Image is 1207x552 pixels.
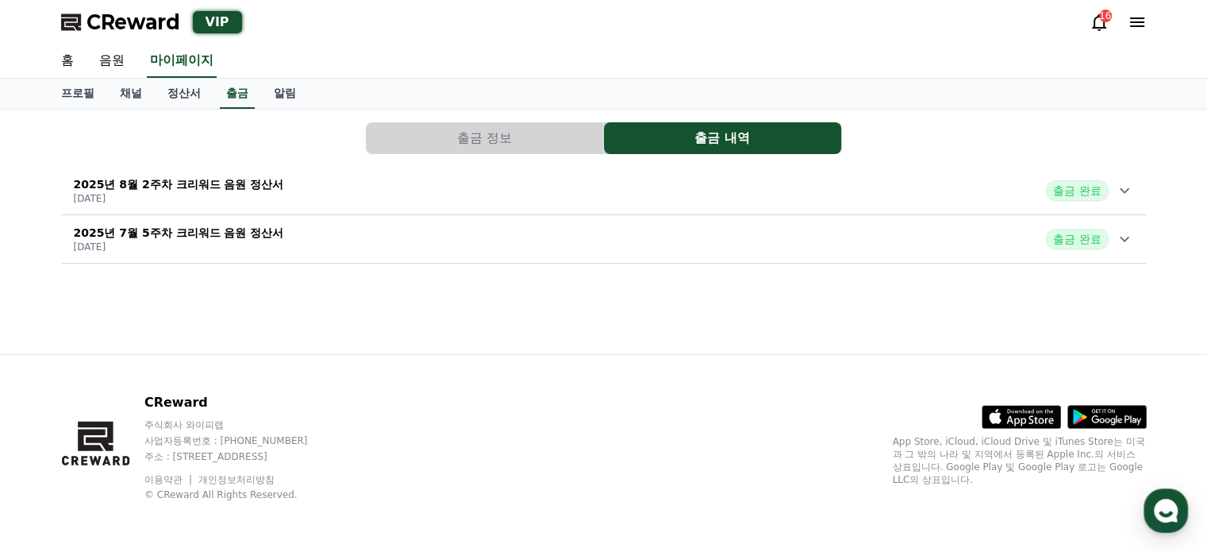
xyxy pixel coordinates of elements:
[604,122,842,154] a: 출금 내역
[50,444,60,457] span: 홈
[198,474,275,485] a: 개인정보처리방침
[86,10,180,35] span: CReward
[74,241,284,253] p: [DATE]
[48,79,107,109] a: 프로필
[144,434,338,447] p: 사업자등록번호 : [PHONE_NUMBER]
[144,393,338,412] p: CReward
[604,122,841,154] button: 출금 내역
[155,79,213,109] a: 정산서
[74,225,284,241] p: 2025년 7월 5주차 크리워드 음원 정산서
[1046,180,1108,201] span: 출금 완료
[144,450,338,463] p: 주소 : [STREET_ADDRESS]
[1090,13,1109,32] a: 16
[61,215,1147,264] button: 2025년 7월 5주차 크리워드 음원 정산서 [DATE] 출금 완료
[144,419,338,431] p: 주식회사 와이피랩
[366,122,603,154] button: 출금 정보
[144,474,194,485] a: 이용약관
[1046,229,1108,249] span: 출금 완료
[107,79,155,109] a: 채널
[893,435,1147,486] p: App Store, iCloud, iCloud Drive 및 iTunes Store는 미국과 그 밖의 나라 및 지역에서 등록된 Apple Inc.의 서비스 상표입니다. Goo...
[105,420,205,460] a: 대화
[205,420,305,460] a: 설정
[145,445,164,457] span: 대화
[220,79,255,109] a: 출금
[5,420,105,460] a: 홈
[74,176,284,192] p: 2025년 8월 2주차 크리워드 음원 정산서
[245,444,264,457] span: 설정
[61,167,1147,215] button: 2025년 8월 2주차 크리워드 음원 정산서 [DATE] 출금 완료
[74,192,284,205] p: [DATE]
[61,10,180,35] a: CReward
[1099,10,1112,22] div: 16
[144,488,338,501] p: © CReward All Rights Reserved.
[261,79,309,109] a: 알림
[366,122,604,154] a: 출금 정보
[86,44,137,78] a: 음원
[48,44,86,78] a: 홈
[193,11,242,33] div: VIP
[147,44,217,78] a: 마이페이지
